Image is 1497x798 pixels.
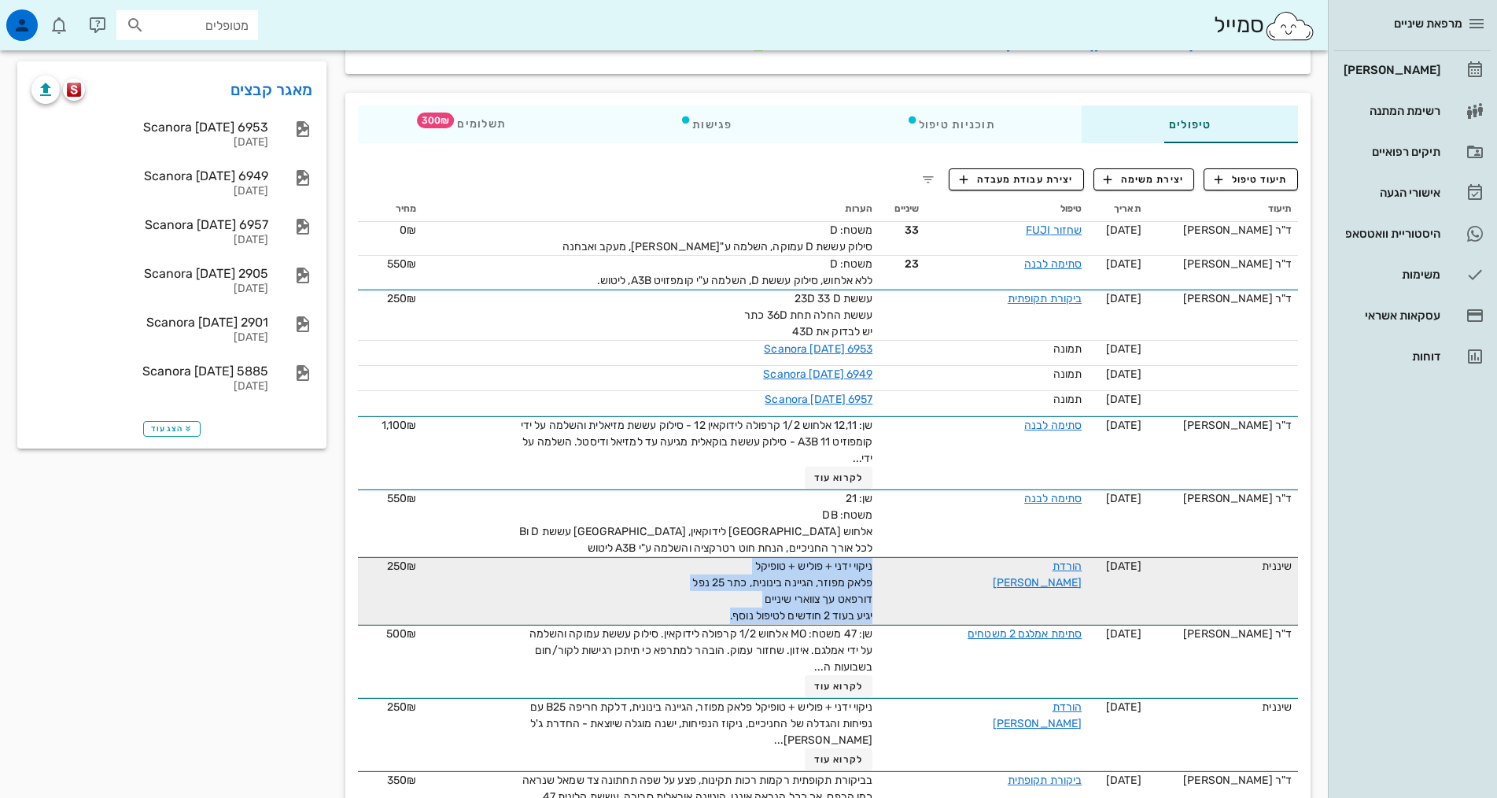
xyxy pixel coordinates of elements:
[1334,256,1491,294] a: משימות
[1154,222,1292,238] div: ד"ר [PERSON_NAME]
[1154,417,1292,434] div: ד"ר [PERSON_NAME]
[949,168,1083,190] button: יצירת עבודת מעבדה
[1334,297,1491,334] a: עסקאות אשראי
[1148,197,1298,222] th: תיעוד
[16,185,299,268] div: הודעה שהתקבלה לאחרונהProfile image for מיכלזה קורה בפחות מ1 אחוז מהאנשים שמטא (פייסבוק, אינסטגרם ...
[597,274,873,287] span: ללא אלחוש, סילוק עששת D, השלמה ע"י קומפזויט A3B, ליטוש.
[814,472,863,483] span: לקרוא עוד
[1053,368,1082,381] span: תמונה
[805,748,873,770] button: לקרוא עוד
[105,491,209,554] button: הודעות
[805,675,873,697] button: לקרוא עוד
[764,342,872,356] a: Scanora [DATE] 6953
[31,185,268,198] div: [DATE]
[31,380,268,393] div: [DATE]
[1106,257,1141,271] span: [DATE]
[90,238,150,254] div: • לפני 6 ימים
[143,421,201,437] button: הצג עוד
[521,419,872,465] span: שן: 12,11 אלחוש 1/2 קרפולה לידוקאין 12 - סילוק עששת מזיאלית והשלמה על ידי קומפוזיט A3B 11 - סילוק...
[530,700,872,747] span: ניקוי ידני + פוליש + טופיקל פלאק מפוזר, הגיינה בינונית, דלקת חריפה B25 עם נפיחות והגדלה של החניכי...
[387,492,416,505] span: 550₪
[1082,105,1298,143] div: טיפולים
[1334,51,1491,89] a: [PERSON_NAME]
[444,119,506,130] span: תשלומים
[1006,39,1193,53] a: [EMAIL_ADDRESS][DOMAIN_NAME]
[1334,338,1491,375] a: דוחות
[31,139,283,165] p: איך אפשר לעזור?
[830,257,873,271] span: משטח: D
[1340,187,1440,199] div: אישורי הגעה
[1340,146,1440,158] div: תיקים רפואיים
[31,168,268,183] div: Scanora [DATE] 6949
[1340,105,1440,117] div: רשימת המתנה
[1008,292,1082,305] a: ביקורת תקופתית
[926,197,1089,222] th: טיפול
[210,491,315,554] button: בית
[1214,9,1315,42] div: סמייל
[879,197,925,222] th: שיניים
[885,222,919,238] span: 33
[1106,560,1141,573] span: [DATE]
[1340,309,1440,322] div: עסקאות אשראי
[1154,772,1292,789] div: ד"ר [PERSON_NAME]
[1106,700,1141,714] span: [DATE]
[1106,368,1141,381] span: [DATE]
[819,105,1082,143] div: תוכניות טיפול
[253,530,271,541] span: בית
[1024,492,1082,505] a: סתימה לבנה
[814,681,863,692] span: לקרוא עוד
[1264,10,1315,42] img: SmileCloud logo
[1106,224,1141,237] span: [DATE]
[67,83,82,97] img: scanora logo
[763,368,872,381] a: Scanora [DATE] 6949
[718,39,749,53] span: פעילים
[1340,350,1440,363] div: דוחות
[63,79,85,101] button: scanora logo
[1093,168,1195,190] button: יצירת משימה
[1008,774,1082,787] a: ביקורת תקופתית
[417,113,454,128] span: תג
[17,209,298,267] div: Profile image for מיכלזה קורה בפחות מ1 אחוז מהאנשים שמטא (פייסבוק, אינסטגרם וכו) לא נותנים לשלוח ...
[23,350,292,382] button: חיפוש עזרה
[230,77,313,102] a: מאגר קבצים
[1394,17,1462,31] span: מרפאת שיניים
[1334,133,1491,171] a: תיקים רפואיים
[968,627,1082,641] a: סתימת אמלגם 2 משטחים
[744,292,872,338] span: עששת 23D 33 D עששת החלה תחת 36D כתר יש לבדוק את 43D
[1024,419,1082,432] a: סתימה לבנה
[382,419,417,432] span: 1,100₪
[1154,558,1292,574] div: שיננית
[358,197,422,222] th: מחיר
[32,198,282,215] div: הודעה שהתקבלה לאחרונה
[1154,490,1292,507] div: ד"ר [PERSON_NAME]
[1154,699,1292,715] div: שיננית
[1334,174,1491,212] a: אישורי הגעה
[692,560,872,623] span: ניקוי ידני + פוליש + טופיקל פלאק מפוזר, הגיינה בינונית, כתר 25 נפל דורפאט עך צווארי שיניים יגיע ב...
[1106,492,1141,505] span: [DATE]
[52,289,282,305] div: כתבו לנו
[387,700,416,714] span: 250₪
[31,217,268,232] div: Scanora [DATE] 6957
[1106,393,1141,406] span: [DATE]
[814,754,863,765] span: לקרוא עוד
[1106,342,1141,356] span: [DATE]
[1088,197,1147,222] th: תאריך
[40,530,65,541] span: עזרה
[960,172,1073,187] span: יצירת עבודת מעבדה
[1340,268,1440,281] div: משימות
[1106,627,1141,641] span: [DATE]
[16,275,299,335] div: כתבו לנובדרך כלל, אנו עונים תוך כמה דקות
[16,25,44,54] div: סגור
[529,627,873,674] span: שן: 47 משטח: MO אלחוש 1/2 קרפולה לידוקאין. סילוק עששת עמוקה והשלמה על ידי אמלגם. איזון. שחזור עמו...
[387,257,416,271] span: 550₪
[1106,419,1141,432] span: [DATE]
[1340,227,1440,240] div: היסטוריית וואטסאפ
[31,283,268,296] div: [DATE]
[400,224,416,237] span: 0₪
[251,222,282,253] img: Profile image for מיכל
[1334,92,1491,130] a: רשימת המתנה
[223,358,282,375] span: חיפוש עזרה
[805,467,873,489] button: לקרוא עוד
[1340,64,1440,76] div: [PERSON_NAME]
[31,266,268,281] div: Scanora [DATE] 2905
